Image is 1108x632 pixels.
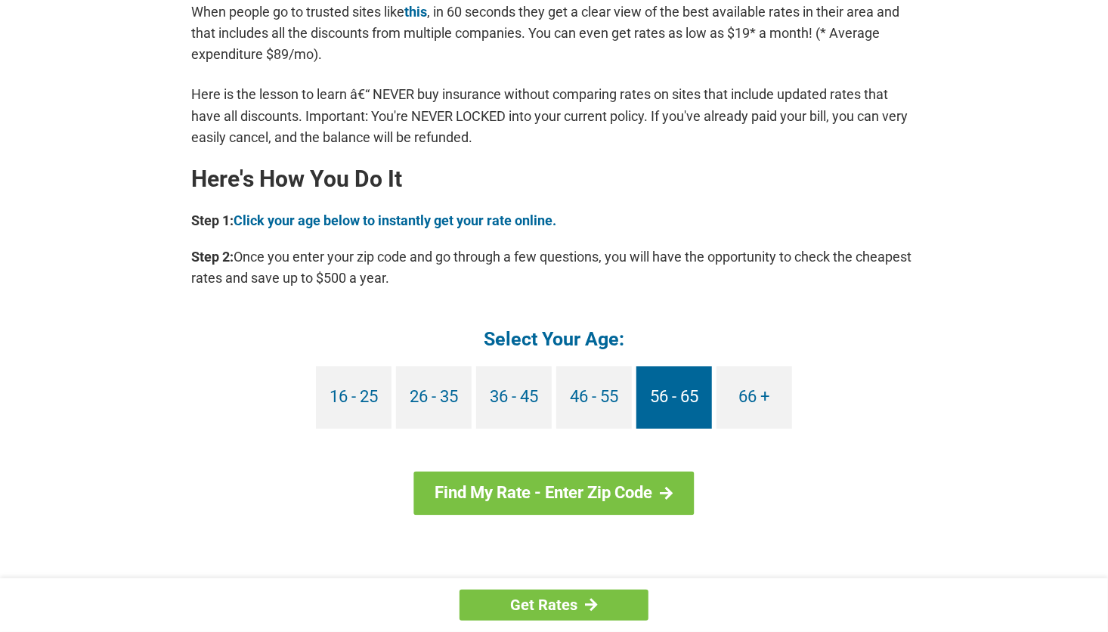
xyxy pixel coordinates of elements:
[191,212,234,228] b: Step 1:
[716,367,792,429] a: 66 +
[556,367,632,429] a: 46 - 55
[191,167,917,191] h2: Here's How You Do It
[636,367,712,429] a: 56 - 65
[316,367,392,429] a: 16 - 25
[414,472,695,516] a: Find My Rate - Enter Zip Code
[191,2,917,65] p: When people go to trusted sites like , in 60 seconds they get a clear view of the best available ...
[191,327,917,352] h4: Select Your Age:
[460,590,648,621] a: Get Rates
[404,4,427,20] a: this
[396,367,472,429] a: 26 - 35
[234,212,556,228] a: Click your age below to instantly get your rate online.
[191,249,234,265] b: Step 2:
[476,367,552,429] a: 36 - 45
[191,84,917,147] p: Here is the lesson to learn â€“ NEVER buy insurance without comparing rates on sites that include...
[191,246,917,289] p: Once you enter your zip code and go through a few questions, you will have the opportunity to che...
